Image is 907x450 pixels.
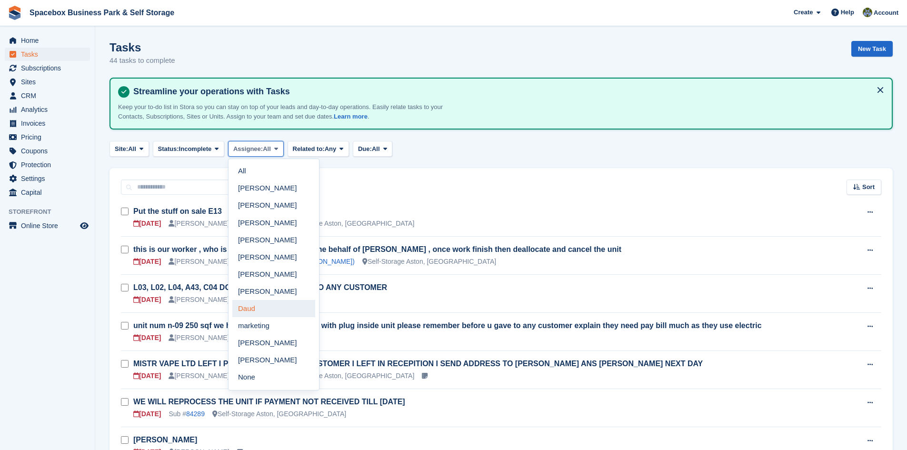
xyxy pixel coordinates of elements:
[232,180,315,197] a: [PERSON_NAME]
[232,300,315,317] a: Daud
[169,333,229,343] div: [PERSON_NAME]
[232,163,315,180] a: All
[169,257,229,267] div: [PERSON_NAME]
[280,371,414,381] div: Self-Storage Aston, [GEOGRAPHIC_DATA]
[325,144,337,154] span: Any
[5,89,90,102] a: menu
[179,144,212,154] span: Incomplete
[130,86,884,97] h4: Streamline your operations with Tasks
[5,34,90,47] a: menu
[133,360,703,368] a: MISTR VAPE LTD LEFT I PARCEL TO SEND HIS CUSTOMER I LEFT IN RECEPITION I SEND ADDRESS TO [PERSON_...
[232,283,315,300] a: [PERSON_NAME]
[169,219,229,229] div: [PERSON_NAME]
[186,410,205,418] a: 84289
[863,8,872,17] img: sahil
[8,6,22,20] img: stora-icon-8386f47178a22dfd0bd8f6a31ec36ba5ce8667c1dd55bd0f319d3a0aa187defe.svg
[21,117,78,130] span: Invoices
[233,144,263,154] span: Assignee:
[5,75,90,89] a: menu
[263,144,271,154] span: All
[21,61,78,75] span: Subscriptions
[133,257,161,267] div: [DATE]
[79,220,90,231] a: Preview store
[232,317,315,334] a: marketing
[21,219,78,232] span: Online Store
[232,231,315,249] a: [PERSON_NAME]
[5,144,90,158] a: menu
[118,102,451,121] p: Keep your to-do list in Stora so you can stay on top of your leads and day-to-day operations. Eas...
[133,409,161,419] div: [DATE]
[21,172,78,185] span: Settings
[851,41,893,57] a: New Task
[110,55,175,66] p: 44 tasks to complete
[9,207,95,217] span: Storefront
[5,172,90,185] a: menu
[5,61,90,75] a: menu
[232,369,315,386] a: None
[110,141,149,157] button: Site: All
[169,371,229,381] div: [PERSON_NAME]
[21,48,78,61] span: Tasks
[5,117,90,130] a: menu
[153,141,224,157] button: Status: Incomplete
[5,219,90,232] a: menu
[5,48,90,61] a: menu
[5,158,90,171] a: menu
[334,113,368,120] a: Learn more
[5,103,90,116] a: menu
[841,8,854,17] span: Help
[133,321,762,330] a: unit num n-09 250 sqf we have electric meter install with plug inside unit please remember before...
[169,409,205,419] div: Sub #
[115,144,128,154] span: Site:
[169,295,229,305] div: [PERSON_NAME]
[110,41,175,54] h1: Tasks
[232,266,315,283] a: [PERSON_NAME]
[133,371,161,381] div: [DATE]
[794,8,813,17] span: Create
[353,141,392,157] button: Due: All
[133,398,405,406] a: WE WILL REPROCESS THE UNIT IF PAYMENT NOT RECEIVED TILL [DATE]
[5,130,90,144] a: menu
[232,214,315,231] a: [PERSON_NAME]
[21,89,78,102] span: CRM
[133,245,621,253] a: this is our worker , who is doing building work on the behalf of [PERSON_NAME] , once work finish...
[133,295,161,305] div: [DATE]
[228,141,284,157] button: Assignee: All
[862,182,875,192] span: Sort
[21,144,78,158] span: Coupons
[212,409,346,419] div: Self-Storage Aston, [GEOGRAPHIC_DATA]
[280,219,414,229] div: Self-Storage Aston, [GEOGRAPHIC_DATA]
[288,141,349,157] button: Related to: Any
[133,219,161,229] div: [DATE]
[372,144,380,154] span: All
[21,186,78,199] span: Capital
[21,130,78,144] span: Pricing
[232,334,315,351] a: [PERSON_NAME]
[128,144,136,154] span: All
[21,34,78,47] span: Home
[133,333,161,343] div: [DATE]
[21,75,78,89] span: Sites
[21,158,78,171] span: Protection
[133,436,197,444] a: [PERSON_NAME]
[21,103,78,116] span: Analytics
[133,207,222,215] a: Put the stuff on sale E13
[874,8,898,18] span: Account
[158,144,179,154] span: Status:
[26,5,178,20] a: Spacebox Business Park & Self Storage
[232,249,315,266] a: [PERSON_NAME]
[5,186,90,199] a: menu
[232,197,315,214] a: [PERSON_NAME]
[232,352,315,369] a: [PERSON_NAME]
[133,283,387,291] a: L03, L02, L04, A43, C04 DO NOT RENT THIS UNIT TO ANY CUSTOMER
[362,257,496,267] div: Self-Storage Aston, [GEOGRAPHIC_DATA]
[293,144,325,154] span: Related to:
[358,144,372,154] span: Due:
